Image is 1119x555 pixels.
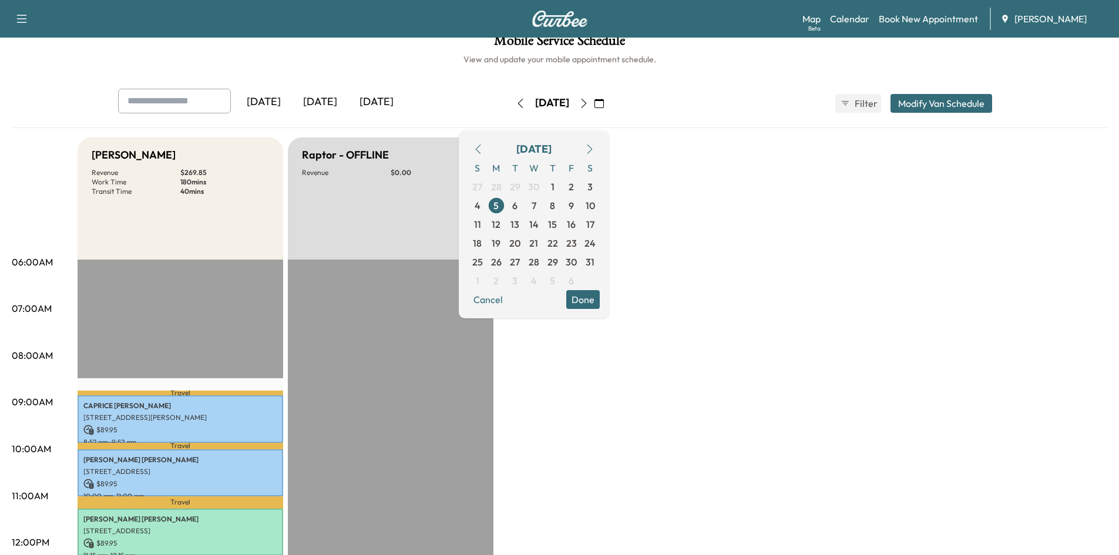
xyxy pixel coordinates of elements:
p: [STREET_ADDRESS] [83,526,277,536]
span: 28 [491,180,502,194]
span: 29 [547,255,558,269]
span: 28 [529,255,539,269]
p: Revenue [92,168,180,177]
span: [PERSON_NAME] [1014,12,1087,26]
span: 15 [548,217,557,231]
span: Filter [855,96,876,110]
span: T [506,159,525,177]
span: 30 [566,255,577,269]
p: $ 269.85 [180,168,269,177]
p: Transit Time [92,187,180,196]
span: 3 [587,180,593,194]
span: 29 [510,180,520,194]
p: 06:00AM [12,255,53,269]
p: [PERSON_NAME] [PERSON_NAME] [83,455,277,465]
p: 10:00 am - 11:00 am [83,492,277,501]
p: [STREET_ADDRESS] [83,467,277,476]
span: 13 [510,217,519,231]
span: T [543,159,562,177]
p: 11:00AM [12,489,48,503]
span: 30 [528,180,539,194]
span: 14 [529,217,539,231]
span: W [525,159,543,177]
img: Curbee Logo [532,11,588,27]
p: Travel [78,496,283,508]
span: 1 [476,274,479,288]
h1: Mobile Service Schedule [12,33,1107,53]
p: CAPRICE [PERSON_NAME] [83,401,277,411]
span: 6 [569,274,574,288]
span: 5 [493,199,499,213]
p: Work Time [92,177,180,187]
span: 11 [474,217,481,231]
span: 27 [510,255,520,269]
span: 24 [584,236,596,250]
span: 1 [551,180,555,194]
p: 08:00AM [12,348,53,362]
button: Filter [835,94,881,113]
a: Book New Appointment [879,12,978,26]
span: 9 [569,199,574,213]
span: 27 [472,180,482,194]
span: 4 [475,199,480,213]
span: 19 [492,236,500,250]
div: Beta [808,24,821,33]
button: Modify Van Schedule [891,94,992,113]
span: S [468,159,487,177]
div: [DATE] [292,89,348,116]
div: [DATE] [348,89,405,116]
span: 21 [529,236,538,250]
span: 12 [492,217,500,231]
div: [DATE] [236,89,292,116]
a: Calendar [830,12,869,26]
p: Travel [78,443,283,449]
button: Cancel [468,290,508,309]
span: 31 [586,255,594,269]
p: [PERSON_NAME] [PERSON_NAME] [83,514,277,524]
p: $ 89.95 [83,425,277,435]
p: 07:00AM [12,301,52,315]
p: 40 mins [180,187,269,196]
span: S [581,159,600,177]
span: 10 [586,199,595,213]
h5: [PERSON_NAME] [92,147,176,163]
span: 2 [493,274,499,288]
p: 180 mins [180,177,269,187]
p: 10:00AM [12,442,51,456]
h5: Raptor - OFFLINE [302,147,389,163]
p: Revenue [302,168,391,177]
span: 5 [550,274,555,288]
p: 09:00AM [12,395,53,409]
h6: View and update your mobile appointment schedule. [12,53,1107,65]
p: $ 89.95 [83,538,277,549]
p: [STREET_ADDRESS][PERSON_NAME] [83,413,277,422]
p: 12:00PM [12,535,49,549]
span: 22 [547,236,558,250]
button: Done [566,290,600,309]
span: 16 [567,217,576,231]
span: 6 [512,199,518,213]
div: [DATE] [535,96,569,110]
p: $ 0.00 [391,168,479,177]
span: 25 [472,255,483,269]
span: 4 [531,274,537,288]
span: 2 [569,180,574,194]
span: M [487,159,506,177]
p: Travel [78,391,283,395]
span: 18 [473,236,482,250]
span: 7 [532,199,536,213]
span: 23 [566,236,577,250]
p: 8:52 am - 9:52 am [83,438,277,447]
a: MapBeta [802,12,821,26]
span: 20 [509,236,520,250]
span: 8 [550,199,555,213]
span: 3 [512,274,518,288]
span: 26 [491,255,502,269]
span: 17 [586,217,594,231]
p: $ 89.95 [83,479,277,489]
span: F [562,159,581,177]
div: [DATE] [516,141,552,157]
